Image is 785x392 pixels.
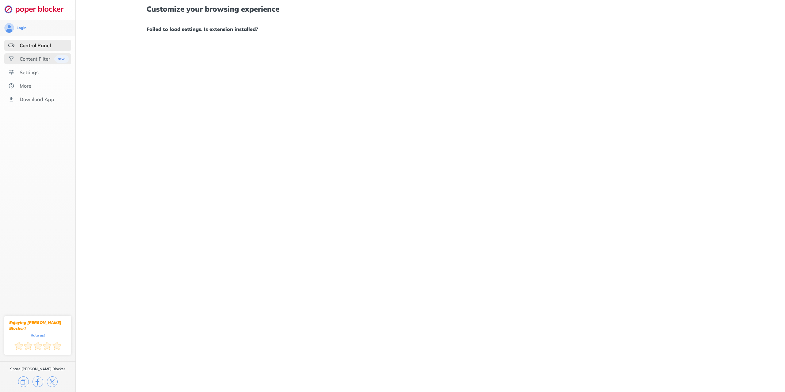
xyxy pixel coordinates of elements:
[47,376,58,387] img: x.svg
[10,367,65,371] div: Share [PERSON_NAME] Blocker
[20,42,51,48] div: Control Panel
[54,55,69,63] img: menuBanner.svg
[20,56,50,62] div: Content Filter
[20,69,39,75] div: Settings
[4,23,14,33] img: avatar.svg
[33,376,43,387] img: facebook.svg
[17,25,26,30] div: Login
[147,5,714,13] h1: Customize your browsing experience
[4,5,70,13] img: logo-webpage.svg
[8,96,14,102] img: download-app.svg
[8,56,14,62] img: social.svg
[20,83,31,89] div: More
[8,69,14,75] img: settings.svg
[20,96,54,102] div: Download App
[18,376,29,387] img: copy.svg
[147,25,714,33] h1: Failed to load settings. Is extension installed?
[8,83,14,89] img: about.svg
[9,320,66,331] div: Enjoying [PERSON_NAME] Blocker?
[31,334,45,337] div: Rate us!
[8,42,14,48] img: features-selected.svg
